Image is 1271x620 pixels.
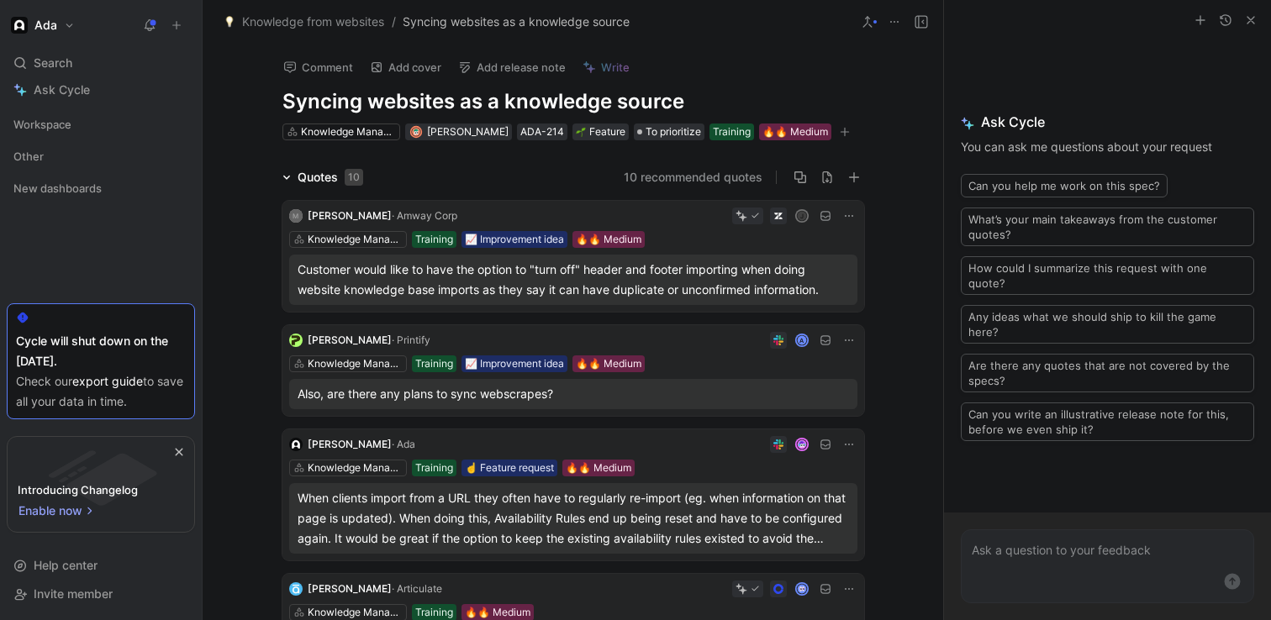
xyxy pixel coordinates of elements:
[451,55,573,79] button: Add release note
[242,12,384,32] span: Knowledge from websites
[308,438,392,450] span: [PERSON_NAME]
[13,180,102,197] span: New dashboards
[7,144,195,169] div: Other
[465,355,564,372] div: 📈 Improvement idea
[72,374,143,388] a: export guide
[961,208,1254,246] button: What’s your main takeaways from the customer quotes?
[7,77,195,102] a: Ask Cycle
[7,13,79,37] button: AdaAda
[392,209,457,222] span: · Amway Corp
[796,439,807,450] img: avatar
[7,176,195,206] div: New dashboards
[308,355,402,372] div: Knowledge Management
[13,148,44,165] span: Other
[298,260,849,300] div: Customer would like to have the option to "turn off" header and footer importing when doing websi...
[18,480,138,500] div: Introducing Changelog
[576,123,625,140] div: Feature
[282,88,864,115] h1: Syncing websites as a knowledge source
[520,123,564,140] div: ADA-214
[298,167,363,187] div: Quotes
[16,331,186,371] div: Cycle will shut down on the [DATE].
[465,460,554,476] div: ☝️ Feature request
[7,553,195,578] div: Help center
[624,167,762,187] button: 10 recommended quotes
[601,60,630,75] span: Write
[7,176,195,201] div: New dashboards
[961,112,1254,132] span: Ask Cycle
[961,137,1254,157] p: You can ask me questions about your request
[362,55,449,79] button: Add cover
[18,500,97,522] button: Enable now
[289,582,303,596] img: logo
[34,53,72,73] span: Search
[427,125,509,138] span: [PERSON_NAME]
[308,231,402,248] div: Knowledge Management
[961,305,1254,344] button: Any ideas what we should ship to kill the game here?
[345,169,363,186] div: 10
[219,12,388,32] button: 💡Knowledge from websites
[22,437,180,523] img: bg-BLZuj68n.svg
[298,384,849,404] div: Also, are there any plans to sync webscrapes?
[308,582,392,595] span: [PERSON_NAME]
[465,231,564,248] div: 📈 Improvement idea
[796,335,807,346] div: A
[7,50,195,76] div: Search
[392,334,430,346] span: · Printify
[566,460,631,476] div: 🔥🔥 Medium
[13,116,71,133] span: Workspace
[403,12,630,32] span: Syncing websites as a knowledge source
[34,18,57,33] h1: Ada
[392,12,396,32] span: /
[308,334,392,346] span: [PERSON_NAME]
[961,174,1168,197] button: Can you help me work on this spec?
[415,355,453,372] div: Training
[7,144,195,174] div: Other
[576,355,641,372] div: 🔥🔥 Medium
[961,402,1254,441] button: Can you write an illustrative release note for this, before we even ship it?
[34,558,98,572] span: Help center
[796,211,807,222] div: j
[762,123,828,140] div: 🔥🔥 Medium
[308,209,392,222] span: [PERSON_NAME]
[576,231,641,248] div: 🔥🔥 Medium
[961,354,1254,392] button: Are there any quotes that are not covered by the specs?
[572,123,629,140] div: 🌱Feature
[276,55,361,79] button: Comment
[646,123,701,140] span: To prioritize
[34,80,90,100] span: Ask Cycle
[224,16,235,28] img: 💡
[575,55,637,79] button: Write
[392,438,415,450] span: · Ada
[289,334,303,347] img: logo
[298,488,849,549] div: When clients import from a URL they often have to regularly re-import (eg. when information on th...
[34,586,113,601] span: Invite member
[713,123,751,140] div: Training
[7,581,195,607] div: Invite member
[961,256,1254,295] button: How could I summarize this request with one quote?
[11,17,28,34] img: Ada
[415,460,453,476] div: Training
[289,209,303,223] div: M
[415,231,453,248] div: Training
[796,584,807,595] img: avatar
[576,127,586,137] img: 🌱
[276,167,370,187] div: Quotes10
[16,371,186,412] div: Check our to save all your data in time.
[18,501,84,521] span: Enable now
[7,112,195,137] div: Workspace
[392,582,442,595] span: · Articulate
[308,460,402,476] div: Knowledge Management
[634,123,704,140] div: To prioritize
[411,127,420,136] img: avatar
[301,123,395,140] div: Knowledge Management
[289,438,303,451] img: logo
